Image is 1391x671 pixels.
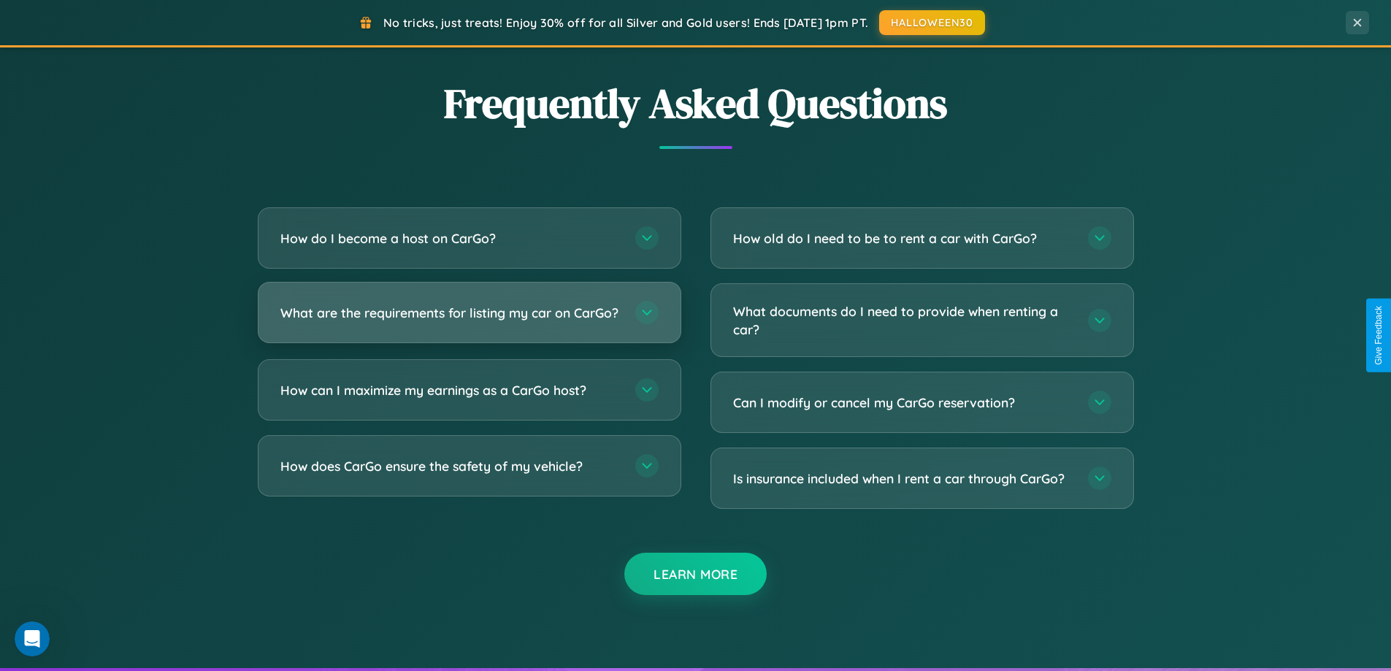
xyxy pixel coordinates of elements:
button: HALLOWEEN30 [879,10,985,35]
h3: How can I maximize my earnings as a CarGo host? [280,381,621,399]
h2: Frequently Asked Questions [258,75,1134,131]
h3: How do I become a host on CarGo? [280,229,621,248]
h3: How does CarGo ensure the safety of my vehicle? [280,457,621,475]
h3: How old do I need to be to rent a car with CarGo? [733,229,1073,248]
div: Give Feedback [1373,306,1384,365]
h3: Can I modify or cancel my CarGo reservation? [733,394,1073,412]
button: Learn More [624,553,767,595]
span: No tricks, just treats! Enjoy 30% off for all Silver and Gold users! Ends [DATE] 1pm PT. [383,15,868,30]
h3: What documents do I need to provide when renting a car? [733,302,1073,338]
h3: Is insurance included when I rent a car through CarGo? [733,469,1073,488]
h3: What are the requirements for listing my car on CarGo? [280,304,621,322]
iframe: Intercom live chat [15,621,50,656]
